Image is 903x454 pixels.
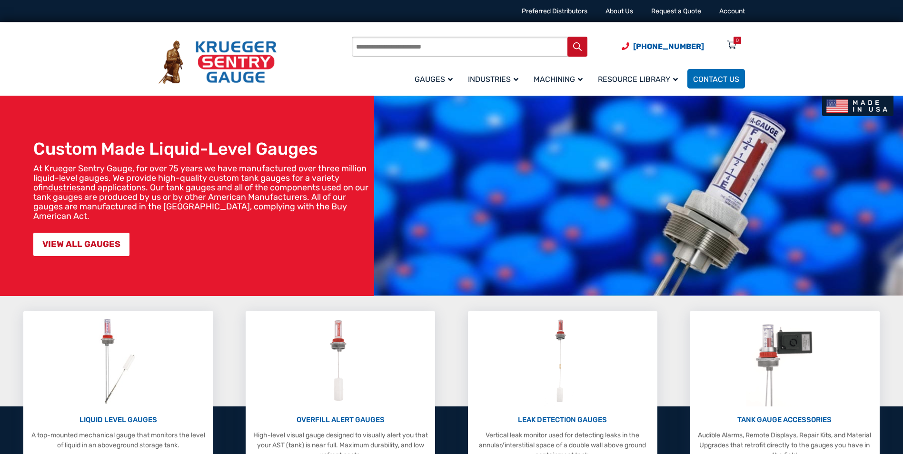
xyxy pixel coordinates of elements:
[651,7,701,15] a: Request a Quote
[746,316,823,406] img: Tank Gauge Accessories
[633,42,704,51] span: [PHONE_NUMBER]
[319,316,362,406] img: Overfill Alert Gauges
[736,37,739,44] div: 0
[473,415,653,425] p: LEAK DETECTION GAUGES
[159,40,277,84] img: Krueger Sentry Gauge
[598,75,678,84] span: Resource Library
[544,316,581,406] img: Leak Detection Gauges
[462,68,528,90] a: Industries
[522,7,587,15] a: Preferred Distributors
[695,415,874,425] p: TANK GAUGE ACCESSORIES
[93,316,143,406] img: Liquid Level Gauges
[415,75,453,84] span: Gauges
[250,415,430,425] p: OVERFILL ALERT GAUGES
[605,7,633,15] a: About Us
[622,40,704,52] a: Phone Number (920) 434-8860
[33,233,129,256] a: VIEW ALL GAUGES
[534,75,583,84] span: Machining
[687,69,745,89] a: Contact Us
[719,7,745,15] a: Account
[28,430,208,450] p: A top-mounted mechanical gauge that monitors the level of liquid in an aboveground storage tank.
[468,75,518,84] span: Industries
[592,68,687,90] a: Resource Library
[33,138,369,159] h1: Custom Made Liquid-Level Gauges
[528,68,592,90] a: Machining
[409,68,462,90] a: Gauges
[693,75,739,84] span: Contact Us
[43,182,80,193] a: industries
[28,415,208,425] p: LIQUID LEVEL GAUGES
[33,164,369,221] p: At Krueger Sentry Gauge, for over 75 years we have manufactured over three million liquid-level g...
[822,96,893,116] img: Made In USA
